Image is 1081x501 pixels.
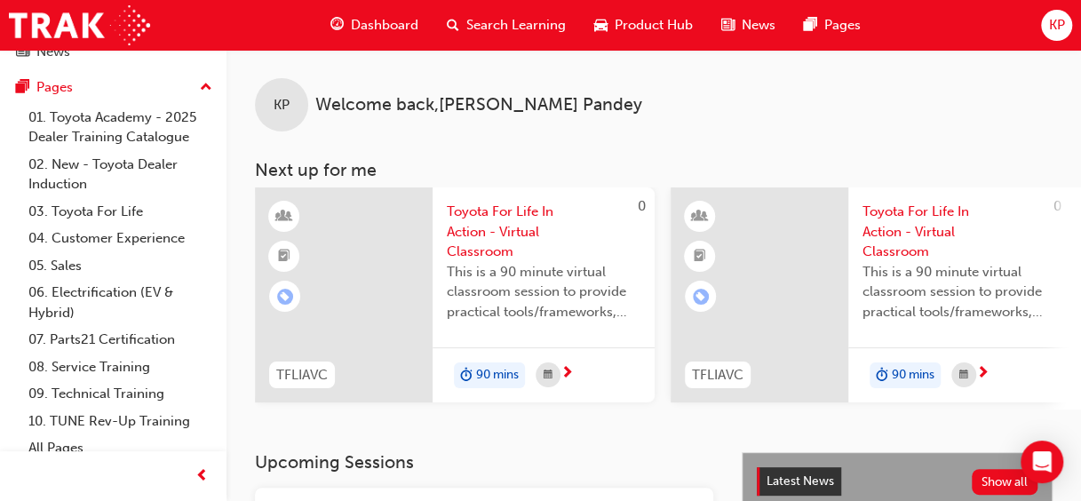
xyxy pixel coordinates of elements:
button: Pages [7,71,219,104]
span: prev-icon [195,465,209,488]
a: 06. Electrification (EV & Hybrid) [21,279,219,326]
span: pages-icon [16,80,29,96]
h3: Upcoming Sessions [255,452,713,473]
span: duration-icon [460,364,473,387]
span: learningResourceType_INSTRUCTOR_LED-icon [278,205,290,228]
span: Toyota For Life In Action - Virtual Classroom [447,202,640,262]
span: next-icon [560,366,574,382]
span: 90 mins [892,365,934,386]
span: duration-icon [876,364,888,387]
a: car-iconProduct Hub [580,7,707,44]
span: KP [274,95,290,115]
span: news-icon [16,44,29,60]
a: 01. Toyota Academy - 2025 Dealer Training Catalogue [21,104,219,151]
a: news-iconNews [707,7,790,44]
span: Welcome back , [PERSON_NAME] Pandey [315,95,642,115]
a: 05. Sales [21,252,219,280]
span: Dashboard [351,15,418,36]
button: Show all [972,469,1038,495]
span: Pages [824,15,861,36]
span: Latest News [767,473,834,489]
span: news-icon [721,14,735,36]
span: learningRecordVerb_ENROLL-icon [277,289,293,305]
span: pages-icon [804,14,817,36]
a: Latest NewsShow all [757,467,1037,496]
span: 0 [1053,198,1061,214]
a: guage-iconDashboard [316,7,433,44]
span: This is a 90 minute virtual classroom session to provide practical tools/frameworks, behaviours a... [862,262,1056,322]
div: News [36,42,70,62]
div: Open Intercom Messenger [1021,441,1063,483]
span: up-icon [200,76,212,99]
span: Toyota For Life In Action - Virtual Classroom [862,202,1056,262]
a: 10. TUNE Rev-Up Training [21,408,219,435]
span: Product Hub [615,15,693,36]
img: Trak [9,5,150,45]
a: 04. Customer Experience [21,225,219,252]
span: News [742,15,775,36]
span: TFLIAVC [276,365,328,386]
span: guage-icon [330,14,344,36]
a: search-iconSearch Learning [433,7,580,44]
a: 03. Toyota For Life [21,198,219,226]
div: Pages [36,77,73,98]
a: News [7,36,219,68]
button: KP [1041,10,1072,41]
a: 0TFLIAVCToyota For Life In Action - Virtual ClassroomThis is a 90 minute virtual classroom sessio... [671,187,1070,402]
span: TFLIAVC [692,365,743,386]
a: 08. Service Training [21,354,219,381]
h3: Next up for me [227,160,1081,180]
span: booktick-icon [694,245,706,268]
span: booktick-icon [278,245,290,268]
span: This is a 90 minute virtual classroom session to provide practical tools/frameworks, behaviours a... [447,262,640,322]
span: 90 mins [476,365,519,386]
a: All Pages [21,434,219,462]
span: learningResourceType_INSTRUCTOR_LED-icon [694,205,706,228]
span: learningRecordVerb_ENROLL-icon [693,289,709,305]
span: calendar-icon [959,364,968,386]
span: Search Learning [466,15,566,36]
a: 09. Technical Training [21,380,219,408]
a: 0TFLIAVCToyota For Life In Action - Virtual ClassroomThis is a 90 minute virtual classroom sessio... [255,187,655,402]
a: pages-iconPages [790,7,875,44]
span: search-icon [447,14,459,36]
span: calendar-icon [544,364,552,386]
a: 02. New - Toyota Dealer Induction [21,151,219,198]
span: car-icon [594,14,608,36]
span: 0 [638,198,646,214]
span: KP [1048,15,1064,36]
span: next-icon [976,366,990,382]
a: 07. Parts21 Certification [21,326,219,354]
